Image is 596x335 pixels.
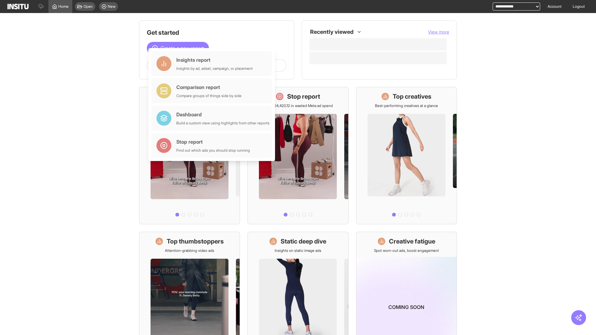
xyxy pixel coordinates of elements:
h1: Get started [147,28,287,37]
p: Insights on static image ads [275,248,321,253]
div: Find out which ads you should stop running [176,148,250,153]
div: Dashboard [176,111,269,118]
div: Stop report [176,138,250,145]
img: Logo [7,4,29,9]
div: Compare groups of things side by side [176,93,242,98]
div: Comparison report [176,83,242,91]
div: Insights report [176,56,253,64]
span: View more [428,29,449,34]
div: Build a custom view using highlights from other reports [176,121,269,126]
div: Insights by ad, adset, campaign, or placement [176,66,253,71]
p: Best-performing creatives at a glance [375,103,438,108]
h1: Top creatives [393,92,431,101]
p: Save £24,420.12 in wasted Meta ad spend [263,103,333,108]
span: Create a new report [160,44,204,52]
h1: Stop report [287,92,320,101]
button: View more [428,29,449,35]
a: Stop reportSave £24,420.12 in wasted Meta ad spend [247,87,348,224]
button: Create a new report [147,42,209,54]
span: Open [84,4,93,9]
span: New [108,4,115,9]
h1: Static deep dive [281,237,326,246]
p: Attention-grabbing video ads [165,248,214,253]
a: Top creativesBest-performing creatives at a glance [356,87,457,224]
a: What's live nowSee all active ads instantly [139,87,240,224]
h1: Top thumbstoppers [167,237,224,246]
span: Home [58,4,69,9]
